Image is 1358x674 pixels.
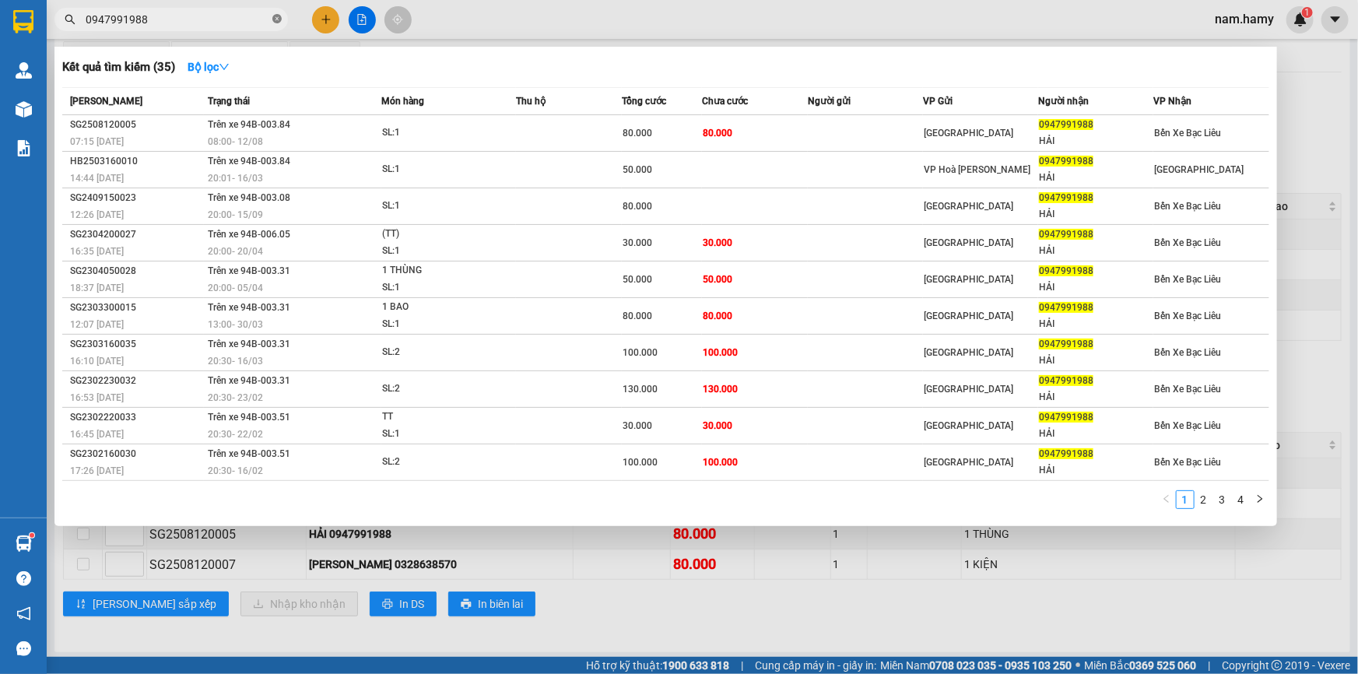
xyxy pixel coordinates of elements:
span: [GEOGRAPHIC_DATA] [924,347,1013,358]
span: VP Nhận [1153,96,1191,107]
span: 16:53 [DATE] [70,392,124,403]
img: logo-vxr [13,10,33,33]
span: 20:00 - 05/04 [208,283,263,293]
h3: Kết quả tìm kiếm ( 35 ) [62,59,175,75]
span: Bến Xe Bạc Liêu [1154,274,1221,285]
div: HẢI [1039,389,1153,405]
img: warehouse-icon [16,535,32,552]
div: SL: 1 [382,198,499,215]
span: 100.000 [623,347,658,358]
div: HẢI [1039,243,1153,259]
img: warehouse-icon [16,62,32,79]
span: Trên xe 94B-003.84 [208,119,290,130]
strong: Bộ lọc [188,61,230,73]
span: 0947991988 [1039,265,1093,276]
span: 0947991988 [1039,302,1093,313]
span: down [219,61,230,72]
span: Bến Xe Bạc Liêu [1154,347,1221,358]
span: [GEOGRAPHIC_DATA] [924,457,1013,468]
span: 0947991988 [1039,448,1093,459]
span: 50.000 [623,164,652,175]
span: 0947991988 [1039,156,1093,167]
span: 20:00 - 20/04 [208,246,263,257]
div: 1 THÙNG [382,262,499,279]
span: 100.000 [703,457,738,468]
span: Bến Xe Bạc Liêu [1154,420,1221,431]
div: SL: 1 [382,279,499,297]
span: 16:10 [DATE] [70,356,124,367]
a: 4 [1233,491,1250,508]
div: (TT) [382,226,499,243]
span: 0947991988 [1039,375,1093,386]
img: warehouse-icon [16,101,32,118]
span: 08:00 - 12/08 [208,136,263,147]
span: VP Gửi [923,96,953,107]
div: SG2302160030 [70,446,203,462]
li: 4 [1232,490,1251,509]
span: 17:26 [DATE] [70,465,124,476]
img: solution-icon [16,140,32,156]
a: 2 [1195,491,1212,508]
span: VP Hoà [PERSON_NAME] [924,164,1030,175]
span: [GEOGRAPHIC_DATA] [924,311,1013,321]
span: [GEOGRAPHIC_DATA] [924,420,1013,431]
span: 100.000 [623,457,658,468]
span: 16:45 [DATE] [70,429,124,440]
span: Người gửi [808,96,851,107]
span: 14:44 [DATE] [70,173,124,184]
span: 30.000 [703,420,732,431]
li: 3 [1213,490,1232,509]
li: Next Page [1251,490,1269,509]
span: Trên xe 94B-003.51 [208,448,290,459]
span: Bến Xe Bạc Liêu [1154,311,1221,321]
div: SL: 1 [382,161,499,178]
div: 1 BAO [382,299,499,316]
span: Bến Xe Bạc Liêu [1154,237,1221,248]
span: Trên xe 94B-003.31 [208,265,290,276]
span: Trên xe 94B-006.05 [208,229,290,240]
span: 20:30 - 22/02 [208,429,263,440]
span: 130.000 [703,384,738,395]
span: Bến Xe Bạc Liêu [1154,384,1221,395]
input: Tìm tên, số ĐT hoặc mã đơn [86,11,269,28]
div: SG2303160035 [70,336,203,353]
div: HẢI [1039,353,1153,369]
span: 30.000 [623,420,652,431]
div: SG2409150023 [70,190,203,206]
span: [GEOGRAPHIC_DATA] [1154,164,1244,175]
a: 3 [1214,491,1231,508]
span: 20:01 - 16/03 [208,173,263,184]
span: 07:15 [DATE] [70,136,124,147]
span: Chưa cước [702,96,748,107]
div: SL: 1 [382,316,499,333]
span: 20:30 - 23/02 [208,392,263,403]
span: message [16,641,31,656]
span: question-circle [16,571,31,586]
span: 12:26 [DATE] [70,209,124,220]
span: 80.000 [703,311,732,321]
div: TT [382,409,499,426]
span: Trên xe 94B-003.31 [208,302,290,313]
div: HẢI [1039,279,1153,296]
div: HẢI [1039,133,1153,149]
span: search [65,14,75,25]
span: 20:00 - 15/09 [208,209,263,220]
span: 20:30 - 16/02 [208,465,263,476]
div: HẢI [1039,170,1153,186]
span: 80.000 [623,201,652,212]
span: Trạng thái [208,96,250,107]
span: 130.000 [623,384,658,395]
button: Bộ lọcdown [175,54,242,79]
span: Người nhận [1038,96,1089,107]
button: left [1157,490,1176,509]
span: Bến Xe Bạc Liêu [1154,457,1221,468]
span: 50.000 [623,274,652,285]
div: SG2304200027 [70,226,203,243]
li: 2 [1195,490,1213,509]
span: Món hàng [381,96,424,107]
span: 80.000 [703,128,732,139]
span: [GEOGRAPHIC_DATA] [924,128,1013,139]
span: 80.000 [623,311,652,321]
span: [GEOGRAPHIC_DATA] [924,384,1013,395]
span: Bến Xe Bạc Liêu [1154,128,1221,139]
